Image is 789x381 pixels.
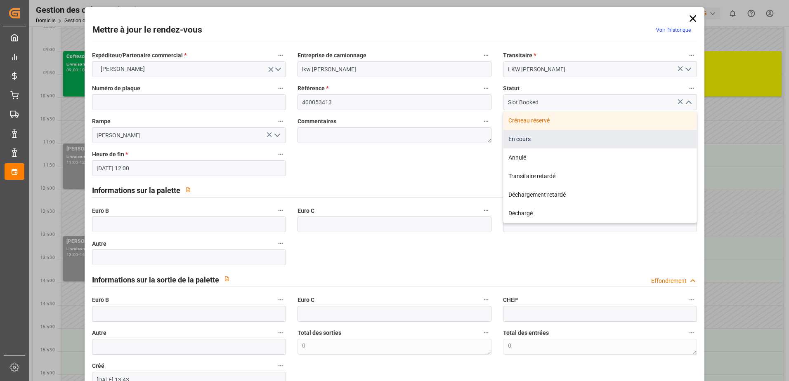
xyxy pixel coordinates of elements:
[275,360,286,371] button: Créé
[481,83,491,94] button: Référence *
[92,240,106,247] font: Autre
[219,271,235,287] button: View description
[481,116,491,127] button: Commentaires
[275,50,286,61] button: Expéditeur/Partenaire commercial *
[92,24,202,37] h2: Mettre à jour le rendez-vous
[270,129,283,142] button: Ouvrir le menu
[503,329,549,336] font: Total des entrées
[92,151,124,158] font: Heure de fin
[503,148,697,167] div: Annulé
[92,362,104,369] font: Créé
[92,329,106,336] font: Autre
[503,85,520,92] font: Statut
[651,277,687,285] div: Effondrement
[92,160,286,176] input: JJ-MM-AAAA HH :MM
[298,118,336,125] font: Commentaires
[686,83,697,94] button: Statut
[503,167,697,186] div: Transitaire retardé
[97,65,149,73] span: [PERSON_NAME]
[275,205,286,216] button: Euro B
[686,327,697,338] button: Total des entrées
[503,111,697,130] div: Créneau réservé
[298,52,366,59] font: Entreprise de camionnage
[298,207,314,214] font: Euro C
[92,127,286,143] input: Type à rechercher/sélectionner
[481,205,491,216] button: Euro C
[503,94,697,110] input: Type à rechercher/sélectionner
[298,296,314,303] font: Euro C
[275,238,286,249] button: Autre
[298,85,325,92] font: Référence
[92,85,140,92] font: Numéro de plaque
[503,186,697,204] div: Déchargement retardé
[92,118,111,125] font: Rampe
[503,339,697,355] textarea: 0
[686,50,697,61] button: Transitaire *
[275,83,286,94] button: Numéro de plaque
[92,296,109,303] font: Euro B
[656,27,691,33] a: Voir l’historique
[92,207,109,214] font: Euro B
[686,294,697,305] button: CHEP
[481,294,491,305] button: Euro C
[275,116,286,127] button: Rampe
[503,204,697,223] div: Déchargé
[503,52,532,59] font: Transitaire
[298,339,491,355] textarea: 0
[275,294,286,305] button: Euro B
[481,50,491,61] button: Entreprise de camionnage
[92,274,219,285] h2: Informations sur la sortie de la palette
[92,52,183,59] font: Expéditeur/Partenaire commercial
[275,327,286,338] button: Autre
[503,130,697,148] div: En cours
[481,327,491,338] button: Total des sorties
[180,182,196,198] button: View description
[503,296,518,303] font: CHEP
[92,185,180,196] h2: Informations sur la palette
[92,61,286,77] button: Ouvrir le menu
[275,149,286,160] button: Heure de fin *
[298,329,341,336] font: Total des sorties
[682,96,694,109] button: Fermer le menu
[682,63,694,76] button: Ouvrir le menu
